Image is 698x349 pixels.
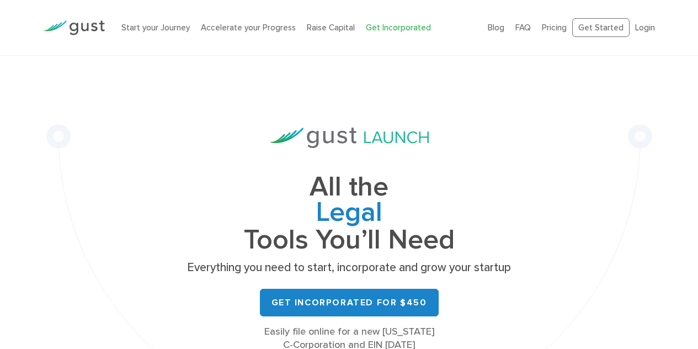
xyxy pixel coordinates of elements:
a: Get Incorporated [366,23,431,33]
img: Gust Launch Logo [270,128,429,148]
a: Login [635,23,655,33]
h1: All the Tools You’ll Need [184,174,515,252]
a: FAQ [515,23,531,33]
a: Blog [488,23,504,33]
a: Start your Journey [121,23,190,33]
a: Pricing [542,23,567,33]
span: Legal [184,200,515,228]
a: Raise Capital [307,23,355,33]
a: Get Incorporated for $450 [260,289,439,316]
a: Accelerate your Progress [201,23,296,33]
a: Get Started [572,18,630,38]
img: Gust Logo [43,20,105,35]
p: Everything you need to start, incorporate and grow your startup [184,260,515,276]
